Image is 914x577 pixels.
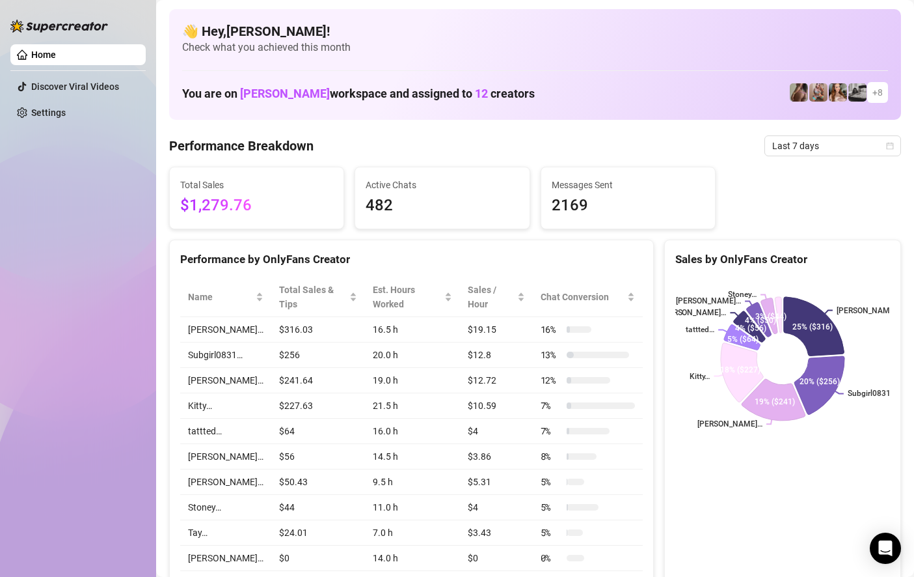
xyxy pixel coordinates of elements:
[790,83,808,102] img: Natural (@naturalluvsbeauty)
[31,49,56,60] a: Home
[541,551,561,565] span: 0 %
[460,277,533,317] th: Sales / Hour
[689,372,710,381] text: Kitty…
[279,283,347,311] span: Total Sales & Tips
[365,368,460,393] td: 19.0 h
[365,393,460,419] td: 21.5 h
[182,87,535,101] h1: You are on workspace and assigned to creators
[661,308,726,317] text: [PERSON_NAME]…
[188,290,253,304] span: Name
[365,419,460,444] td: 16.0 h
[271,546,365,571] td: $0
[271,317,365,343] td: $316.03
[541,348,561,362] span: 13 %
[180,470,271,495] td: [PERSON_NAME]…
[460,546,533,571] td: $0
[460,520,533,546] td: $3.43
[886,142,894,150] span: calendar
[541,290,625,304] span: Chat Conversion
[837,306,902,315] text: [PERSON_NAME]…
[180,251,643,268] div: Performance by OnlyFans Creator
[271,419,365,444] td: $64
[460,444,533,470] td: $3.86
[180,393,271,419] td: Kitty…
[365,495,460,520] td: 11.0 h
[31,107,66,118] a: Settings
[271,368,365,393] td: $241.64
[180,419,271,444] td: tattted…
[468,283,515,311] span: Sales / Hour
[675,251,890,268] div: Sales by OnlyFans Creator
[180,178,333,192] span: Total Sales
[848,83,867,102] img: Tay️ (@itstaysis)
[686,326,714,335] text: tattted…
[728,290,757,300] text: Stoney…
[271,393,365,419] td: $227.63
[772,136,893,156] span: Last 7 days
[460,368,533,393] td: $12.72
[676,297,741,306] text: [PERSON_NAME]…
[365,317,460,343] td: 16.5 h
[31,81,119,92] a: Discover Viral Videos
[541,399,561,413] span: 7 %
[169,137,314,155] h4: Performance Breakdown
[872,85,883,100] span: + 8
[271,277,365,317] th: Total Sales & Tips
[271,520,365,546] td: $24.01
[365,343,460,368] td: 20.0 h
[533,277,643,317] th: Chat Conversion
[180,520,271,546] td: Tay️…
[365,546,460,571] td: 14.0 h
[809,83,827,102] img: Leila (@leila_n)
[541,500,561,514] span: 5 %
[541,475,561,489] span: 5 %
[180,193,333,218] span: $1,279.76
[366,178,518,192] span: Active Chats
[848,389,896,399] text: Subgirl0831…
[271,470,365,495] td: $50.43
[475,87,488,100] span: 12
[182,40,888,55] span: Check what you achieved this month
[180,495,271,520] td: Stoney…
[180,368,271,393] td: [PERSON_NAME]…
[541,424,561,438] span: 7 %
[365,520,460,546] td: 7.0 h
[460,317,533,343] td: $19.15
[552,193,705,218] span: 2169
[373,283,442,311] div: Est. Hours Worked
[460,419,533,444] td: $4
[541,449,561,464] span: 8 %
[10,20,108,33] img: logo-BBDzfeDw.svg
[366,193,518,218] span: 482
[271,444,365,470] td: $56
[829,83,847,102] img: Chloe (@chloefoxxe)
[180,343,271,368] td: Subgirl0831…
[182,22,888,40] h4: 👋 Hey, [PERSON_NAME] !
[180,317,271,343] td: [PERSON_NAME]…
[697,420,762,429] text: [PERSON_NAME]…
[460,495,533,520] td: $4
[365,444,460,470] td: 14.5 h
[180,444,271,470] td: [PERSON_NAME]…
[552,178,705,192] span: Messages Sent
[460,470,533,495] td: $5.31
[460,343,533,368] td: $12.8
[541,373,561,387] span: 12 %
[240,87,330,100] span: [PERSON_NAME]
[541,526,561,540] span: 5 %
[271,495,365,520] td: $44
[870,533,901,564] div: Open Intercom Messenger
[180,277,271,317] th: Name
[180,546,271,571] td: [PERSON_NAME]…
[460,393,533,419] td: $10.59
[541,322,561,337] span: 16 %
[271,343,365,368] td: $256
[365,470,460,495] td: 9.5 h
